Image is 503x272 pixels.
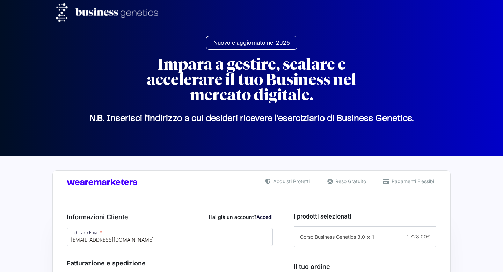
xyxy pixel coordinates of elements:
[256,214,273,220] a: Accedi
[390,178,436,185] span: Pagamenti Flessibili
[67,258,273,268] h3: Fatturazione e spedizione
[126,57,377,103] h2: Impara a gestire, scalare e accelerare il tuo Business nel mercato digitale.
[271,178,310,185] span: Acquisti Protetti
[56,119,447,119] p: N.B. Inserisci l’indirizzo a cui desideri ricevere l’eserciziario di Business Genetics.
[294,212,436,221] h3: I prodotti selezionati
[427,234,430,239] span: €
[334,178,366,185] span: Reso Gratuito
[206,36,297,50] a: Nuovo e aggiornato nel 2025
[300,234,365,240] span: Corso Business Genetics 3.0
[209,213,273,221] div: Hai già un account?
[67,212,273,222] h3: Informazioni Cliente
[407,234,430,239] span: 1.728,00
[372,234,374,240] span: 1
[213,40,290,46] span: Nuovo e aggiornato nel 2025
[67,228,273,246] input: Indirizzo Email *
[294,262,436,271] h3: Il tuo ordine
